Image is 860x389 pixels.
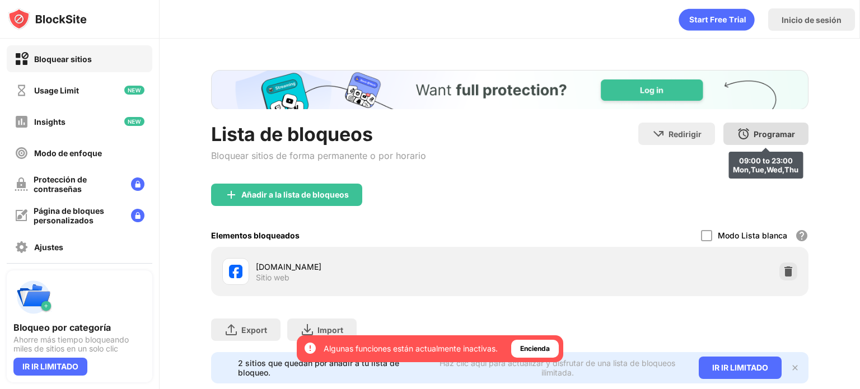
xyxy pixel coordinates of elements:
[13,322,146,333] div: Bloqueo por categoría
[211,231,300,240] div: Elementos bloqueados
[241,325,267,335] div: Export
[15,52,29,66] img: block-on.svg
[256,261,510,273] div: [DOMAIN_NAME]
[34,242,63,252] div: Ajustes
[324,343,498,354] div: Algunas funciones están actualmente inactivas.
[229,265,242,278] img: favicons
[15,146,29,160] img: focus-off.svg
[13,335,146,353] div: Ahorre más tiempo bloqueando miles de sitios en un solo clic
[754,129,795,139] div: Programar
[8,8,87,30] img: logo-blocksite.svg
[238,358,423,377] div: 2 sitios que quedan por añadir a tu lista de bloqueo.
[34,206,122,225] div: Página de bloques personalizados
[124,117,144,126] img: new-icon.svg
[34,148,102,158] div: Modo de enfoque
[733,156,798,165] div: 09:00 to 23:00
[303,341,317,355] img: error-circle-white.svg
[34,175,122,194] div: Protección de contraseñas
[679,8,755,31] div: animation
[131,209,144,222] img: lock-menu.svg
[241,190,349,199] div: Añadir a la lista de bloqueos
[733,165,798,174] div: Mon,Tue,Wed,Thu
[782,15,842,25] div: Inicio de sesión
[211,150,426,161] div: Bloquear sitios de forma permanente o por horario
[34,117,66,126] div: Insights
[791,363,800,372] img: x-button.svg
[15,83,29,97] img: time-usage-off.svg
[15,240,29,254] img: settings-off.svg
[15,115,29,129] img: insights-off.svg
[15,177,28,191] img: password-protection-off.svg
[520,343,550,354] div: Encienda
[211,70,808,109] iframe: Banner
[15,209,28,222] img: customize-block-page-off.svg
[13,277,54,317] img: push-categories.svg
[699,357,782,379] div: IR IR LIMITADO
[13,358,87,376] div: IR IR LIMITADO
[718,231,787,240] div: Modo Lista blanca
[317,325,343,335] div: Import
[34,86,79,95] div: Usage Limit
[256,273,289,283] div: Sitio web
[669,129,702,139] div: Redirigir
[211,123,426,146] div: Lista de bloqueos
[430,358,685,377] div: Haz clic aquí para actualizar y disfrutar de una lista de bloqueos ilimitada.
[131,177,144,191] img: lock-menu.svg
[124,86,144,95] img: new-icon.svg
[34,54,92,64] div: Bloquear sitios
